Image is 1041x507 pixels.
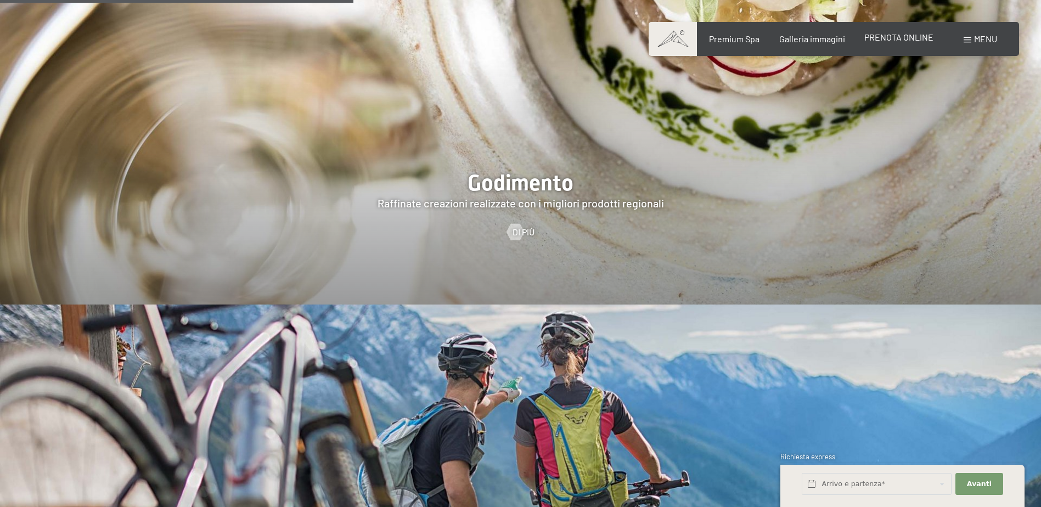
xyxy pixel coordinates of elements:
a: Premium Spa [709,33,759,44]
span: Menu [974,33,997,44]
span: Richiesta express [780,452,835,461]
span: Avanti [967,479,992,489]
button: Avanti [955,473,1003,495]
a: PRENOTA ONLINE [864,32,933,42]
a: Di più [507,226,534,238]
span: Di più [513,226,534,238]
a: Galleria immagini [779,33,845,44]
